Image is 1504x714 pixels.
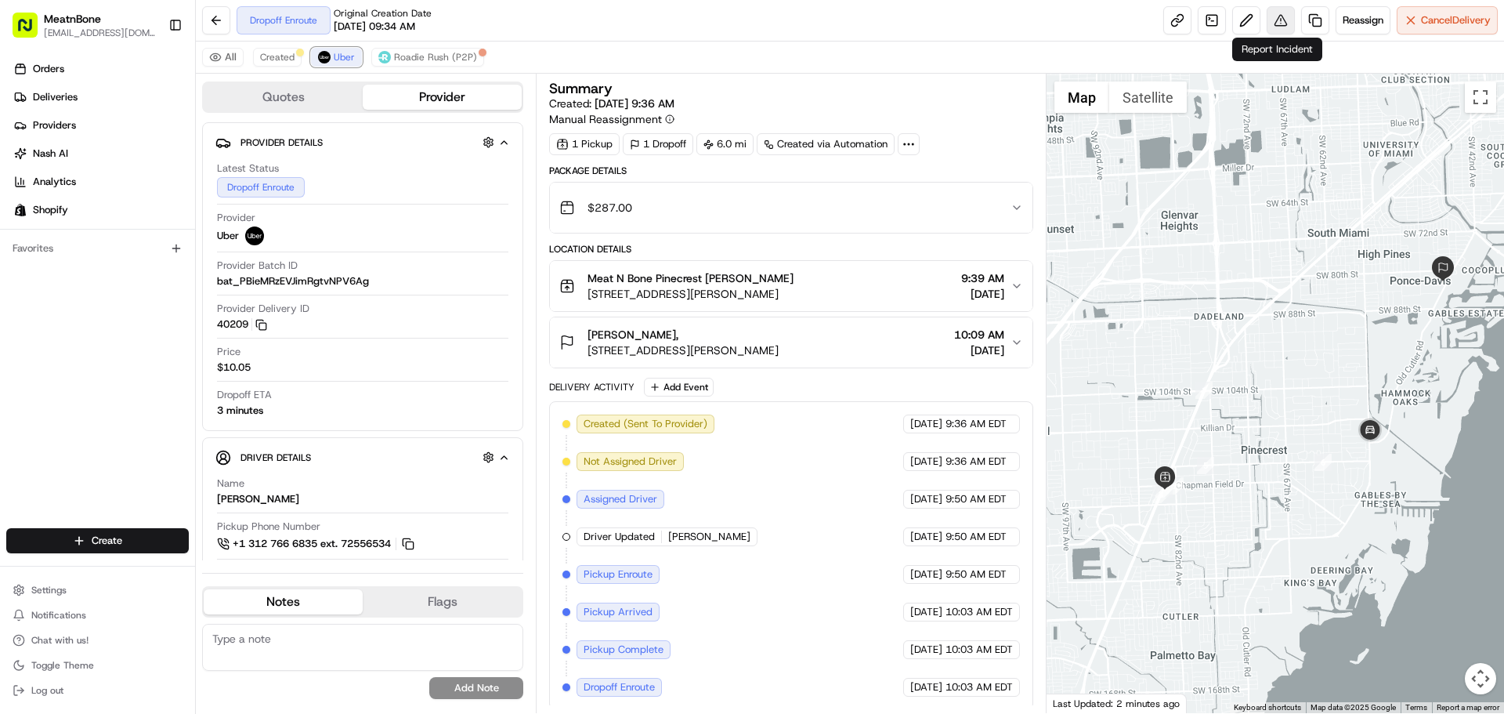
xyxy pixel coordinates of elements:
[44,27,156,39] button: [EMAIL_ADDRESS][DOMAIN_NAME]
[1336,6,1390,34] button: Reassign
[371,48,484,67] button: Roadie Rush (P2P)
[945,567,1007,582] span: 9:50 AM EDT
[266,154,285,173] button: Start new chat
[945,492,1007,506] span: 9:50 AM EDT
[584,455,677,469] span: Not Assigned Driver
[215,129,510,155] button: Provider Details
[31,584,67,596] span: Settings
[1405,703,1427,712] a: Terms (opens in new tab)
[945,643,1013,657] span: 10:03 AM EDT
[31,350,120,366] span: Knowledge Base
[910,567,942,582] span: [DATE]
[549,243,1032,256] div: Location Details
[31,286,44,299] img: 1736555255976-a54dd68f-1ca7-489b-9aae-adbdc363a1c4
[6,169,195,194] a: Analytics
[204,589,363,614] button: Notes
[33,203,68,217] span: Shopify
[549,133,620,155] div: 1 Pickup
[6,56,195,82] a: Orders
[16,228,41,259] img: Wisdom Oko
[394,51,477,63] span: Roadie Rush (P2P)
[217,211,255,225] span: Provider
[1047,694,1187,713] div: Last Updated: 2 minutes ago
[311,48,362,67] button: Uber
[1343,13,1383,27] span: Reassign
[584,530,655,544] span: Driver Updated
[1397,6,1498,34] button: CancelDelivery
[217,345,240,359] span: Price
[334,7,432,20] span: Original Creation Date
[49,243,167,256] span: Wisdom [PERSON_NAME]
[110,388,190,400] a: Powered byPylon
[363,589,522,614] button: Flags
[6,654,189,676] button: Toggle Theme
[910,417,942,431] span: [DATE]
[31,684,63,697] span: Log out
[318,51,331,63] img: uber-new-logo.jpeg
[217,274,369,288] span: bat_PBieMRzEVJimRgtvNPV6Ag
[910,492,942,506] span: [DATE]
[587,286,794,302] span: [STREET_ADDRESS][PERSON_NAME]
[549,96,674,111] span: Created:
[6,604,189,626] button: Notifications
[910,530,942,544] span: [DATE]
[14,204,27,216] img: Shopify logo
[1195,382,1213,399] div: 1
[550,183,1032,233] button: $287.00
[945,455,1007,469] span: 9:36 AM EDT
[179,243,211,256] span: [DATE]
[217,404,263,418] div: 3 minutes
[217,535,417,553] button: +1 312 766 6835 ext. 72556534
[44,11,101,27] span: MeatnBone
[549,111,674,127] button: Manual Reassignment
[31,659,94,672] span: Toggle Theme
[623,133,693,155] div: 1 Dropoff
[549,82,613,96] h3: Summary
[1197,457,1214,474] div: 5
[33,90,78,104] span: Deliveries
[668,530,750,544] span: [PERSON_NAME]
[70,150,257,165] div: Start new chat
[334,51,355,63] span: Uber
[6,85,195,110] a: Deliveries
[549,381,634,393] div: Delivery Activity
[1166,477,1184,495] div: 2
[1050,693,1102,713] img: Google
[16,150,44,178] img: 1736555255976-a54dd68f-1ca7-489b-9aae-adbdc363a1c4
[910,605,942,619] span: [DATE]
[217,477,244,491] span: Name
[16,352,28,364] div: 📗
[217,361,251,375] span: $10.05
[1234,702,1301,713] button: Keyboard shortcuts
[584,492,657,506] span: Assigned Driver
[260,51,295,63] span: Created
[33,118,76,132] span: Providers
[1421,13,1491,27] span: Cancel Delivery
[16,63,285,88] p: Welcome 👋
[363,85,522,110] button: Provider
[1314,454,1332,471] div: 6
[910,643,942,657] span: [DATE]
[910,680,942,694] span: [DATE]
[217,492,299,506] div: [PERSON_NAME]
[945,530,1007,544] span: 9:50 AM EDT
[334,20,415,34] span: [DATE] 09:34 AM
[217,317,267,332] button: 40209
[961,286,1004,302] span: [DATE]
[217,520,320,534] span: Pickup Phone Number
[549,111,662,127] span: Manual Reassignment
[16,270,41,295] img: Masood Aslam
[1465,82,1496,113] button: Toggle fullscreen view
[584,680,655,694] span: Dropoff Enroute
[148,350,251,366] span: API Documentation
[757,133,895,155] a: Created via Automation
[126,344,258,372] a: 💻API Documentation
[584,567,653,582] span: Pickup Enroute
[584,417,707,431] span: Created (Sent To Provider)
[550,261,1032,311] button: Meat N Bone Pinecrest [PERSON_NAME][STREET_ADDRESS][PERSON_NAME]9:39 AM[DATE]
[6,680,189,701] button: Log out
[33,150,61,178] img: 8571987876998_91fb9ceb93ad5c398215_72.jpg
[644,378,714,397] button: Add Event
[1050,693,1102,713] a: Open this area in Google Maps (opens a new window)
